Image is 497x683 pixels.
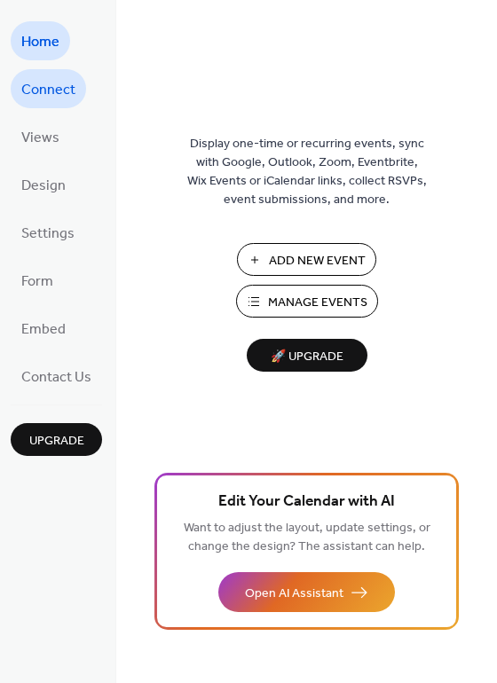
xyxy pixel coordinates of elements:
[257,345,357,369] span: 🚀 Upgrade
[237,243,376,276] button: Add New Event
[269,252,366,271] span: Add New Event
[11,117,70,156] a: Views
[245,585,343,603] span: Open AI Assistant
[21,76,75,105] span: Connect
[29,432,84,451] span: Upgrade
[11,69,86,108] a: Connect
[21,364,91,392] span: Contact Us
[11,357,102,396] a: Contact Us
[21,172,66,200] span: Design
[11,423,102,456] button: Upgrade
[187,135,427,209] span: Display one-time or recurring events, sync with Google, Outlook, Zoom, Eventbrite, Wix Events or ...
[218,572,395,612] button: Open AI Assistant
[11,213,85,252] a: Settings
[11,165,76,204] a: Design
[21,220,75,248] span: Settings
[247,339,367,372] button: 🚀 Upgrade
[21,268,53,296] span: Form
[218,490,395,514] span: Edit Your Calendar with AI
[184,516,430,559] span: Want to adjust the layout, update settings, or change the design? The assistant can help.
[268,294,367,312] span: Manage Events
[21,124,59,153] span: Views
[21,316,66,344] span: Embed
[11,261,64,300] a: Form
[236,285,378,318] button: Manage Events
[21,28,59,57] span: Home
[11,309,76,348] a: Embed
[11,21,70,60] a: Home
